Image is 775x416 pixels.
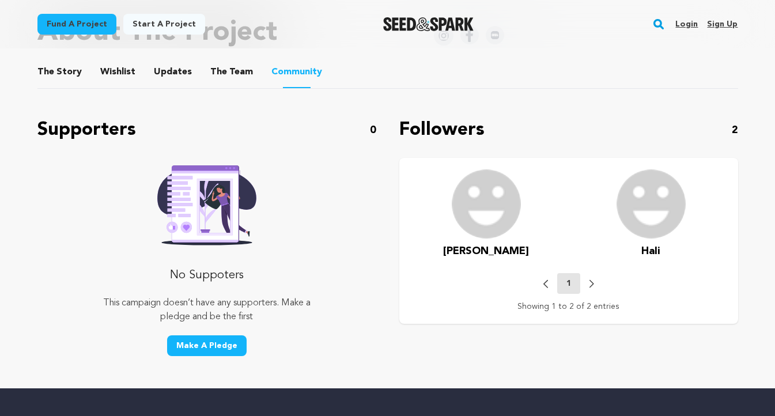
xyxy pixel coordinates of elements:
[641,246,660,256] span: Hali
[37,14,116,35] a: Fund a project
[566,278,571,289] p: 1
[37,116,136,144] p: Supporters
[675,15,698,33] a: Login
[383,17,474,31] a: Seed&Spark Homepage
[617,169,686,239] img: user.png
[148,158,266,245] img: Seed&Spark Rafiki Image
[443,246,529,256] span: [PERSON_NAME]
[167,335,247,356] button: Make A Pledge
[210,65,227,79] span: The
[123,14,205,35] a: Start a project
[399,116,485,144] p: Followers
[732,122,738,138] p: 2
[94,264,320,287] p: No Suppoters
[641,243,660,259] a: Hali
[370,122,376,138] p: 0
[154,65,192,79] span: Updates
[37,65,82,79] span: Story
[443,243,529,259] a: [PERSON_NAME]
[94,296,320,324] p: This campaign doesn’t have any supporters. Make a pledge and be the first
[707,15,738,33] a: Sign up
[383,17,474,31] img: Seed&Spark Logo Dark Mode
[37,65,54,79] span: The
[100,65,135,79] span: Wishlist
[271,65,322,79] span: Community
[517,301,619,312] p: Showing 1 to 2 of 2 entries
[210,65,253,79] span: Team
[557,273,580,294] button: 1
[452,169,521,239] img: user.png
